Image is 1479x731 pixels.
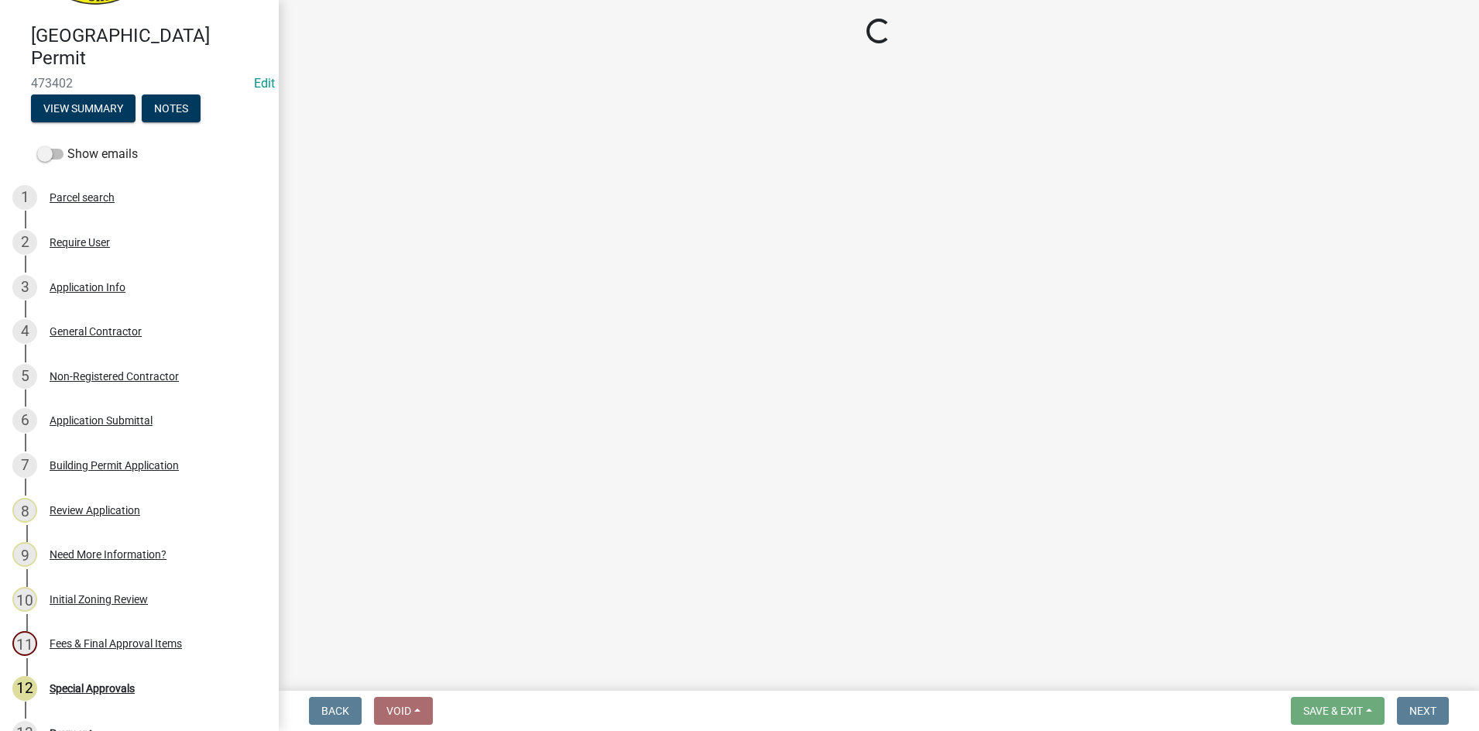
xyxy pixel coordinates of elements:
wm-modal-confirm: Edit Application Number [254,76,275,91]
div: Fees & Final Approval Items [50,638,182,649]
div: Need More Information? [50,549,166,560]
div: Application Info [50,282,125,293]
div: Require User [50,237,110,248]
span: Save & Exit [1303,705,1363,717]
wm-modal-confirm: Notes [142,103,201,115]
div: 9 [12,542,37,567]
span: 473402 [31,76,248,91]
div: Building Permit Application [50,460,179,471]
div: Non-Registered Contractor [50,371,179,382]
div: General Contractor [50,326,142,337]
button: Void [374,697,433,725]
wm-modal-confirm: Summary [31,103,136,115]
div: 7 [12,453,37,478]
div: 1 [12,185,37,210]
div: 3 [12,275,37,300]
a: Edit [254,76,275,91]
div: Parcel search [50,192,115,203]
button: View Summary [31,94,136,122]
button: Save & Exit [1291,697,1385,725]
span: Next [1409,705,1436,717]
div: 10 [12,587,37,612]
div: Review Application [50,505,140,516]
button: Notes [142,94,201,122]
span: Back [321,705,349,717]
div: 8 [12,498,37,523]
div: 5 [12,364,37,389]
button: Next [1397,697,1449,725]
span: Void [386,705,411,717]
div: Special Approvals [50,683,135,694]
button: Back [309,697,362,725]
div: 4 [12,319,37,344]
div: 11 [12,631,37,656]
div: 6 [12,408,37,433]
label: Show emails [37,145,138,163]
h4: [GEOGRAPHIC_DATA] Permit [31,25,266,70]
div: Initial Zoning Review [50,594,148,605]
div: 2 [12,230,37,255]
div: Application Submittal [50,415,153,426]
div: 12 [12,676,37,701]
